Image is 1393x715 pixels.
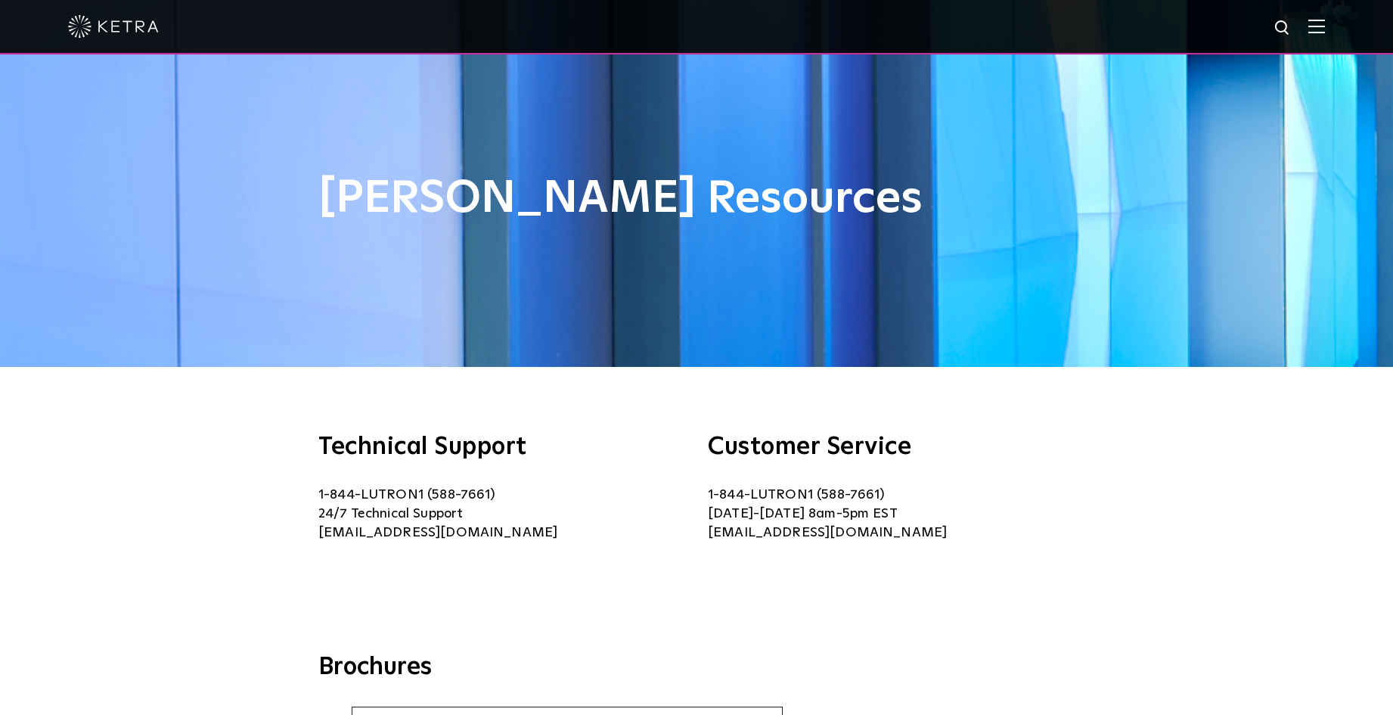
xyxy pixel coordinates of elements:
[318,435,685,459] h3: Technical Support
[318,526,557,539] a: [EMAIL_ADDRESS][DOMAIN_NAME]
[708,435,1075,459] h3: Customer Service
[1308,19,1325,33] img: Hamburger%20Nav.svg
[318,174,1075,224] h1: [PERSON_NAME] Resources
[708,486,1075,542] p: 1-844-LUTRON1 (588-7661) [DATE]-[DATE] 8am-5pm EST [EMAIL_ADDRESS][DOMAIN_NAME]
[318,652,1075,684] h3: Brochures
[1274,19,1292,38] img: search icon
[318,486,685,542] p: 1-844-LUTRON1 (588-7661) 24/7 Technical Support
[68,15,159,38] img: ketra-logo-2019-white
